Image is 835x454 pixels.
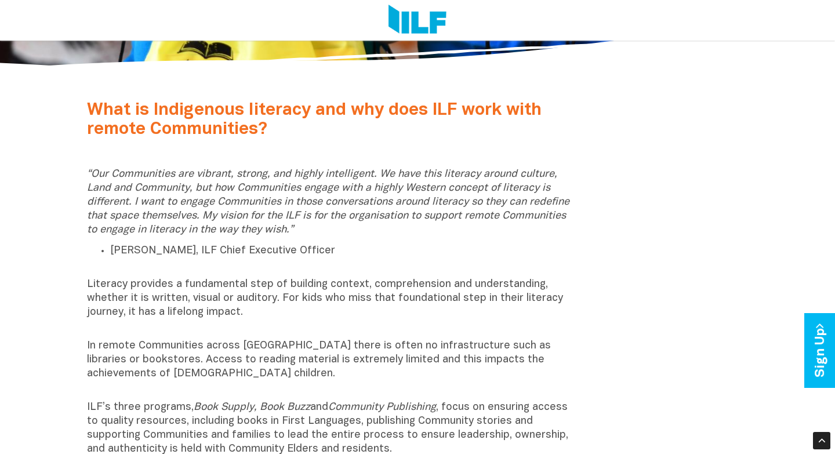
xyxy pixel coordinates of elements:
i: Community Publishing [328,402,436,412]
p: [PERSON_NAME], ILF Chief Executive Officer [110,244,579,272]
img: Logo [389,5,446,36]
div: Scroll Back to Top [813,432,830,449]
p: In remote Communities across [GEOGRAPHIC_DATA] there is often no infrastructure such as libraries... [87,339,579,395]
p: Literacy provides a fundamental step of building context, comprehension and understanding, whethe... [87,278,579,333]
i: “Our Communities are vibrant, strong, and highly intelligent. We have this literacy around cultur... [87,169,569,235]
i: Book Supply, Book Buzz [194,402,310,412]
h2: What is Indigenous literacy and why does ILF work with remote Communities? [87,101,579,139]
